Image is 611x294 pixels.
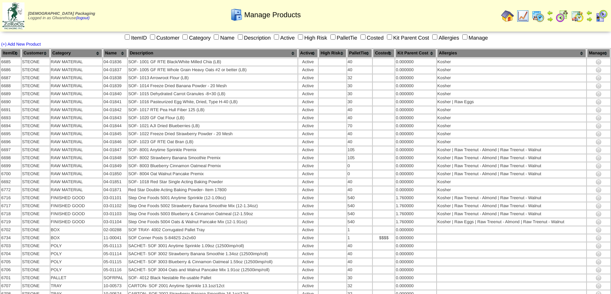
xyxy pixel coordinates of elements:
[128,234,297,242] td: SOF Corner Posts S-8482S 2x2x60
[128,194,297,202] td: Step One Foods 5001 Anytime Sprinkle (12-1.09oz)
[22,90,50,98] td: STEONE
[103,74,127,82] td: 04-01838
[595,211,602,217] img: settings.gif
[395,162,436,170] td: 0.000000
[274,34,279,40] input: Active
[298,49,318,58] th: Active
[462,34,467,40] input: Manage
[299,68,318,72] div: Active
[128,49,297,58] th: Description
[51,162,103,170] td: RAW MATERIAL
[181,35,210,41] label: Category
[360,34,366,40] input: Costed
[51,226,103,234] td: BOX
[347,242,372,250] td: 40
[395,194,436,202] td: 1.760000
[22,49,50,58] th: Customer
[1,178,21,186] td: 6692
[595,123,602,129] img: settings.gif
[595,251,602,257] img: settings.gif
[103,218,127,226] td: 03-01104
[76,16,90,20] a: (logout)
[395,234,436,242] td: 0.000000
[461,35,488,41] label: Manage
[347,90,372,98] td: 30
[128,74,297,82] td: SOF- 1013 Arrowroot Flour (LB)
[347,138,372,146] td: 40
[385,35,429,41] label: Kit Parent Cost
[437,49,586,58] th: Allergies
[128,162,297,170] td: SOF- 8003 Blueberry Cinnamon Oatmeal Premix
[1,58,21,66] td: 6685
[103,154,127,162] td: 04-01848
[51,146,103,154] td: RAW MATERIAL
[22,162,50,170] td: STEONE
[51,74,103,82] td: RAW MATERIAL
[103,138,127,146] td: 04-01846
[103,242,127,250] td: 05-01113
[437,178,586,186] td: Kosher
[22,98,50,106] td: STEONE
[1,42,41,47] a: (+) Add New Product
[347,234,372,242] td: 1
[1,250,21,258] td: 6704
[103,114,127,122] td: 04-01843
[501,10,514,22] img: home.gif
[1,90,21,98] td: 6689
[1,234,21,242] td: 6734
[595,91,602,97] img: settings.gif
[103,122,127,130] td: 04-01844
[595,115,602,121] img: settings.gif
[128,170,297,178] td: SOF- 8004 Oat Walnut Pancake Premix
[22,178,50,186] td: STEONE
[395,106,436,114] td: 0.000000
[595,59,602,65] img: settings.gif
[437,82,586,90] td: Kosher
[547,16,553,22] img: arrowright.gif
[395,90,436,98] td: 0.000000
[347,74,372,82] td: 32
[395,138,436,146] td: 0.000000
[1,138,21,146] td: 6696
[556,10,569,22] img: calendarblend.gif
[128,106,297,114] td: SOF- 1017 RTE Pea Hull Fiber 125 (LB)
[51,178,103,186] td: RAW MATERIAL
[1,122,21,130] td: 6694
[347,202,372,210] td: 540
[28,12,95,20] span: Logged in as Gfwarehouse
[236,35,271,41] label: Description
[1,226,21,234] td: 6702
[395,98,436,106] td: 0.000000
[22,66,50,74] td: STEONE
[244,11,301,19] span: Manage Products
[437,202,586,210] td: Kosher | Raw Treenut - Almond | Raw Treenut - Walnut
[51,210,103,218] td: FINISHED GOOD
[299,60,318,64] div: Active
[437,170,586,178] td: Kosher | Raw Treenut - Almond | Raw Treenut - Walnut
[22,170,50,178] td: STEONE
[347,58,372,66] td: 40
[22,242,50,250] td: STEONE
[595,75,602,81] img: settings.gif
[395,146,436,154] td: 0.000000
[22,194,50,202] td: STEONE
[128,130,297,138] td: SOF- 1022 Freeze Dried Strawberry Powder - 20 Mesh
[103,250,127,258] td: 05-01114
[22,202,50,210] td: STEONE
[437,58,586,66] td: Kosher
[595,107,602,113] img: settings.gif
[373,236,394,240] div: $$$$
[347,218,372,226] td: 540
[51,122,103,130] td: RAW MATERIAL
[103,82,127,90] td: 04-01839
[22,114,50,122] td: STEONE
[299,244,318,248] div: Active
[1,210,21,218] td: 6718
[1,154,21,162] td: 6698
[395,186,436,194] td: 0.000000
[128,138,297,146] td: SOF- 1023 GF RTE Oat Bran (LB)
[395,154,436,162] td: 0.000000
[595,83,602,89] img: settings.gif
[212,35,235,41] label: Name
[22,58,50,66] td: STEONE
